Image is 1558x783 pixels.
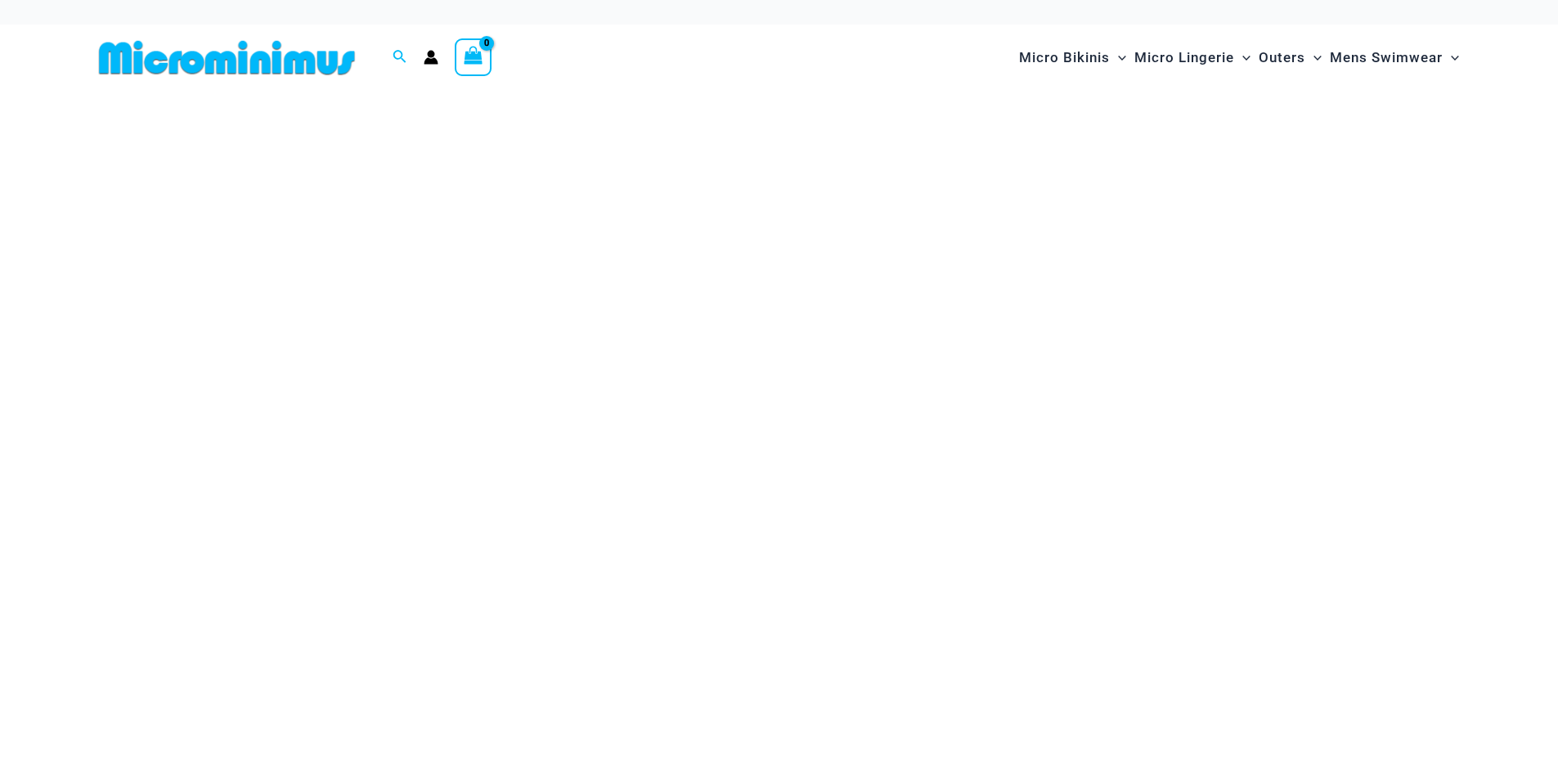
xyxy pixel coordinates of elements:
[1443,37,1459,79] span: Menu Toggle
[92,39,361,76] img: MM SHOP LOGO FLAT
[1259,37,1305,79] span: Outers
[455,38,492,76] a: View Shopping Cart, empty
[1012,30,1466,85] nav: Site Navigation
[1330,37,1443,79] span: Mens Swimwear
[1130,33,1255,83] a: Micro LingerieMenu ToggleMenu Toggle
[424,50,438,65] a: Account icon link
[1134,37,1234,79] span: Micro Lingerie
[1015,33,1130,83] a: Micro BikinisMenu ToggleMenu Toggle
[1326,33,1463,83] a: Mens SwimwearMenu ToggleMenu Toggle
[1305,37,1322,79] span: Menu Toggle
[393,47,407,68] a: Search icon link
[1234,37,1250,79] span: Menu Toggle
[1255,33,1326,83] a: OutersMenu ToggleMenu Toggle
[1019,37,1110,79] span: Micro Bikinis
[1110,37,1126,79] span: Menu Toggle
